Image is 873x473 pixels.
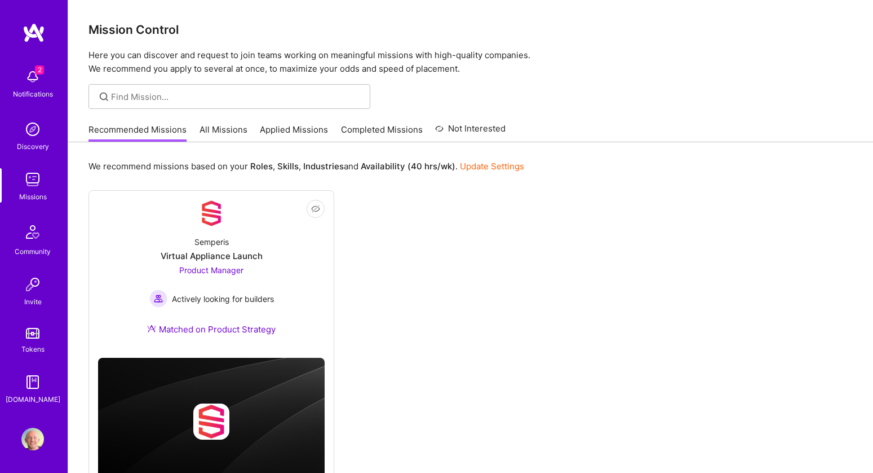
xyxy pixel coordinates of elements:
img: Actively looking for builders [149,290,167,308]
div: Discovery [17,141,49,152]
a: Update Settings [460,161,524,172]
div: Matched on Product Strategy [147,323,276,335]
a: User Avatar [19,428,47,450]
img: bell [21,65,44,88]
i: icon EyeClosed [311,204,320,213]
a: Recommended Missions [88,124,187,142]
span: Product Manager [179,265,243,275]
img: teamwork [21,168,44,191]
a: Completed Missions [341,124,423,142]
b: Industries [303,161,344,172]
a: All Missions [200,124,247,142]
div: Virtual Appliance Launch [161,250,263,262]
img: Company Logo [198,200,225,227]
img: User Avatar [21,428,44,450]
div: [DOMAIN_NAME] [6,393,60,405]
p: We recommend missions based on your , , and . [88,160,524,172]
span: 2 [35,65,44,75]
input: Find Mission... [111,91,362,103]
img: Company logo [193,404,229,440]
i: icon SearchGrey [98,90,110,103]
span: Actively looking for builders [172,293,274,305]
h3: Mission Control [88,23,853,37]
p: Here you can discover and request to join teams working on meaningful missions with high-quality ... [88,49,853,76]
a: Applied Missions [260,124,328,142]
img: logo [23,23,45,43]
img: tokens [26,328,39,339]
b: Skills [277,161,299,172]
img: Invite [21,273,44,296]
b: Roles [250,161,273,172]
div: Community [15,246,51,257]
div: Semperis [194,236,229,248]
div: Tokens [21,343,45,355]
a: Not Interested [435,122,506,142]
img: guide book [21,371,44,393]
img: discovery [21,118,44,141]
b: Availability (40 hrs/wk) [361,161,455,172]
div: Invite [24,296,42,308]
img: Community [19,218,46,246]
a: Company LogoSemperisVirtual Appliance LaunchProduct Manager Actively looking for buildersActively... [98,200,325,349]
div: Notifications [13,88,53,100]
img: Ateam Purple Icon [147,324,156,333]
div: Missions [19,191,47,203]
